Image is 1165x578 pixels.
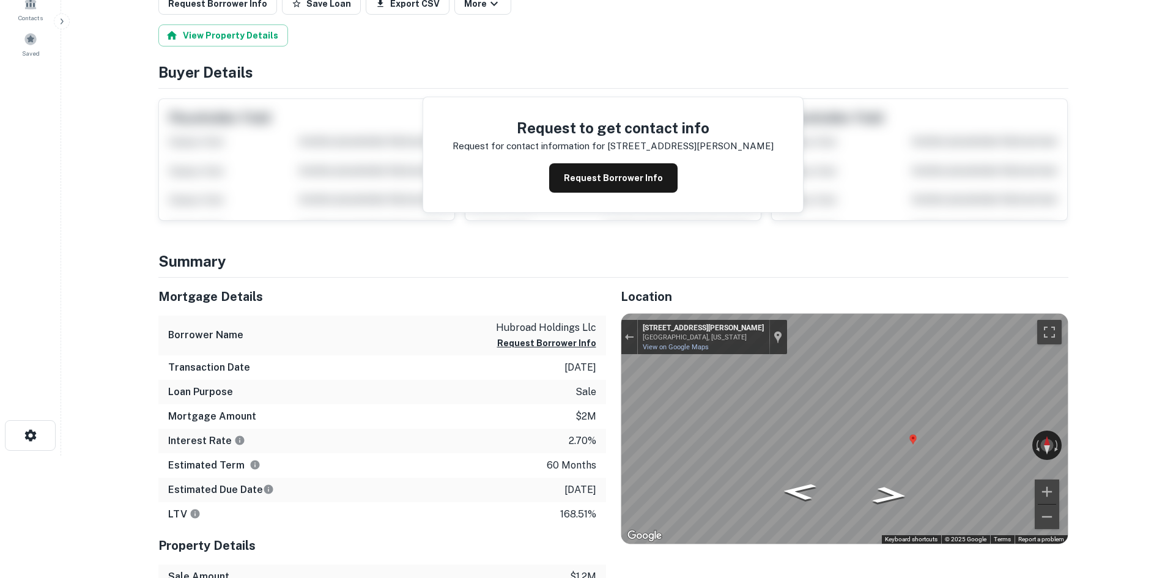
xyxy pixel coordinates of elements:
[857,483,922,508] path: Go East, Hubbard Rd
[621,329,637,346] button: Exit the Street View
[158,536,606,555] h5: Property Details
[1035,480,1059,504] button: Zoom in
[643,324,764,333] div: [STREET_ADDRESS][PERSON_NAME]
[158,61,1068,83] h4: Buyer Details
[575,385,596,399] p: sale
[1104,480,1165,539] iframe: Chat Widget
[643,333,764,341] div: [GEOGRAPHIC_DATA], [US_STATE]
[1053,431,1062,460] button: Rotate clockwise
[621,314,1068,544] div: Street View
[250,459,261,470] svg: Term is based on a standard schedule for this type of loan.
[621,314,1068,544] div: Map
[994,536,1011,543] a: Terms (opens in new tab)
[453,117,774,139] h4: Request to get contact info
[496,320,596,335] p: hubroad holdings llc
[569,434,596,448] p: 2.70%
[158,287,606,306] h5: Mortgage Details
[234,435,245,446] svg: The interest rates displayed on the website are for informational purposes only and may be report...
[1032,431,1041,460] button: Rotate counterclockwise
[168,507,201,522] h6: LTV
[4,28,57,61] a: Saved
[621,287,1068,306] h5: Location
[624,528,665,544] a: Open this area in Google Maps (opens a new window)
[1041,431,1053,460] button: Reset the view
[624,528,665,544] img: Google
[945,536,986,543] span: © 2025 Google
[1018,536,1064,543] a: Report a problem
[885,535,938,544] button: Keyboard shortcuts
[168,328,243,343] h6: Borrower Name
[158,250,1068,272] h4: Summary
[575,409,596,424] p: $2m
[168,458,261,473] h6: Estimated Term
[190,508,201,519] svg: LTVs displayed on the website are for informational purposes only and may be reported incorrectly...
[607,139,774,154] p: [STREET_ADDRESS][PERSON_NAME]
[564,360,596,375] p: [DATE]
[497,336,596,350] button: Request Borrower Info
[22,48,40,58] span: Saved
[564,483,596,497] p: [DATE]
[263,484,274,495] svg: Estimate is based on a standard schedule for this type of loan.
[168,385,233,399] h6: Loan Purpose
[168,483,274,497] h6: Estimated Due Date
[549,163,678,193] button: Request Borrower Info
[168,434,245,448] h6: Interest Rate
[453,139,605,154] p: Request for contact information for
[1037,320,1062,344] button: Toggle fullscreen view
[168,360,250,375] h6: Transaction Date
[168,409,256,424] h6: Mortgage Amount
[560,507,596,522] p: 168.51%
[774,330,782,344] a: Show location on map
[767,479,830,504] path: Go West, Hubbard Rd
[1035,505,1059,529] button: Zoom out
[158,24,288,46] button: View Property Details
[643,343,709,351] a: View on Google Maps
[547,458,596,473] p: 60 months
[18,13,43,23] span: Contacts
